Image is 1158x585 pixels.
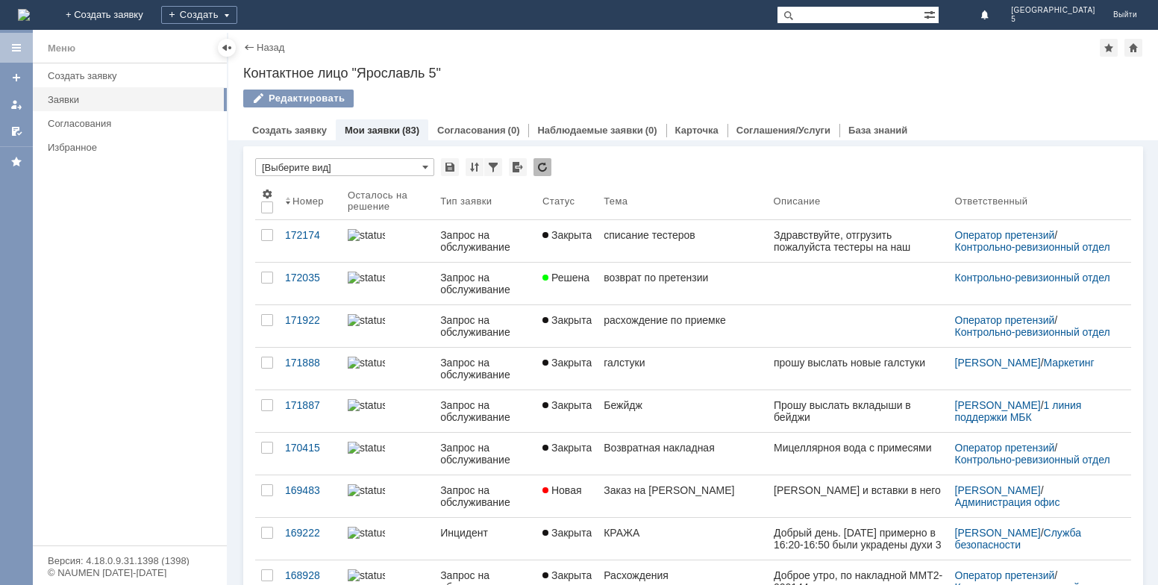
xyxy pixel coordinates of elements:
[342,182,434,220] th: Осталось на решение
[955,454,1110,466] a: Контрольно-ревизионный отдел
[243,66,1143,81] div: Контактное лицо "Ярославль 5"
[434,475,536,517] a: Запрос на обслуживание
[279,390,342,432] a: 171887
[252,125,327,136] a: Создать заявку
[542,314,592,326] span: Закрыта
[542,195,575,207] div: Статус
[955,496,1060,508] a: Администрация офис
[285,442,336,454] div: 170415
[348,314,385,326] img: statusbar-100 (1).png
[348,229,385,241] img: statusbar-100 (1).png
[440,314,531,338] div: Запрос на обслуживание
[348,484,385,496] img: statusbar-0 (1).png
[955,229,1113,253] div: /
[955,314,1055,326] a: Оператор претензий
[4,119,28,143] a: Мои согласования
[348,190,416,212] div: Осталось на решение
[604,442,761,454] div: Возвратная накладная
[342,390,434,432] a: statusbar-100 (1).png
[774,195,821,207] div: Описание
[434,305,536,347] a: Запрос на обслуживание
[434,182,536,220] th: Тип заявки
[440,399,531,423] div: Запрос на обслуживание
[279,220,342,262] a: 172174
[18,9,30,21] img: logo
[285,357,336,369] div: 171888
[509,158,527,176] div: Экспорт списка
[536,220,598,262] a: Закрыта
[342,220,434,262] a: statusbar-100 (1).png
[955,399,1113,423] div: /
[645,125,657,136] div: (0)
[348,272,385,284] img: statusbar-0 (1).png
[285,272,336,284] div: 172035
[736,125,830,136] a: Соглашения/Услуги
[257,42,284,53] a: Назад
[955,527,1041,539] a: [PERSON_NAME]
[955,527,1113,551] div: /
[18,9,30,21] a: Перейти на домашнюю страницу
[434,433,536,475] a: Запрос на обслуживание
[955,314,1113,338] div: /
[955,527,1084,551] a: Служба безопасности
[342,263,434,304] a: statusbar-0 (1).png
[537,125,642,136] a: Наблюдаемые заявки
[924,7,939,21] span: Расширенный поиск
[536,348,598,390] a: Закрыта
[536,433,598,475] a: Закрыта
[48,142,201,153] div: Избранное
[604,314,761,326] div: расхождение по приемке
[342,475,434,517] a: statusbar-0 (1).png
[955,399,1041,411] a: [PERSON_NAME]
[598,305,767,347] a: расхождение по приемке
[434,220,536,262] a: Запрос на обслуживание
[437,125,506,136] a: Согласования
[466,158,483,176] div: Сортировка...
[402,125,419,136] div: (83)
[1011,15,1095,24] span: 5
[533,158,551,176] div: Обновлять список
[536,263,598,304] a: Решена
[285,527,336,539] div: 169222
[440,442,531,466] div: Запрос на обслуживание
[955,357,1113,369] div: /
[440,229,531,253] div: Запрос на обслуживание
[536,390,598,432] a: Закрыта
[1124,39,1142,57] div: Сделать домашней страницей
[42,88,224,111] a: Заявки
[261,188,273,200] span: Настройки
[604,272,761,284] div: возврат по претензии
[598,390,767,432] a: Бежйдж
[542,484,582,496] span: Новая
[1044,357,1095,369] a: Маркетинг
[536,518,598,560] a: Закрыта
[604,399,761,411] div: Бежйдж
[955,195,1028,207] div: Ответственный
[675,125,719,136] a: Карточка
[48,556,212,566] div: Версия: 4.18.0.9.31.1398 (1398)
[285,399,336,411] div: 171887
[42,64,224,87] a: Создать заявку
[955,484,1113,508] div: /
[440,484,531,508] div: Запрос на обслуживание
[434,518,536,560] a: Инцидент
[955,442,1055,454] a: Оператор претензий
[348,442,385,454] img: statusbar-100 (1).png
[604,195,627,207] div: Тема
[342,348,434,390] a: statusbar-100 (1).png
[542,272,589,284] span: Решена
[955,229,1055,241] a: Оператор претензий
[279,305,342,347] a: 171922
[542,527,592,539] span: Закрыта
[536,305,598,347] a: Закрыта
[955,569,1055,581] a: Оператор претензий
[955,326,1110,338] a: Контрольно-ревизионный отдел
[536,475,598,517] a: Новая
[508,125,520,136] div: (0)
[48,568,212,578] div: © NAUMEN [DATE]-[DATE]
[598,182,767,220] th: Тема
[542,399,592,411] span: Закрыта
[848,125,907,136] a: База знаний
[441,158,459,176] div: Сохранить вид
[542,357,592,369] span: Закрыта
